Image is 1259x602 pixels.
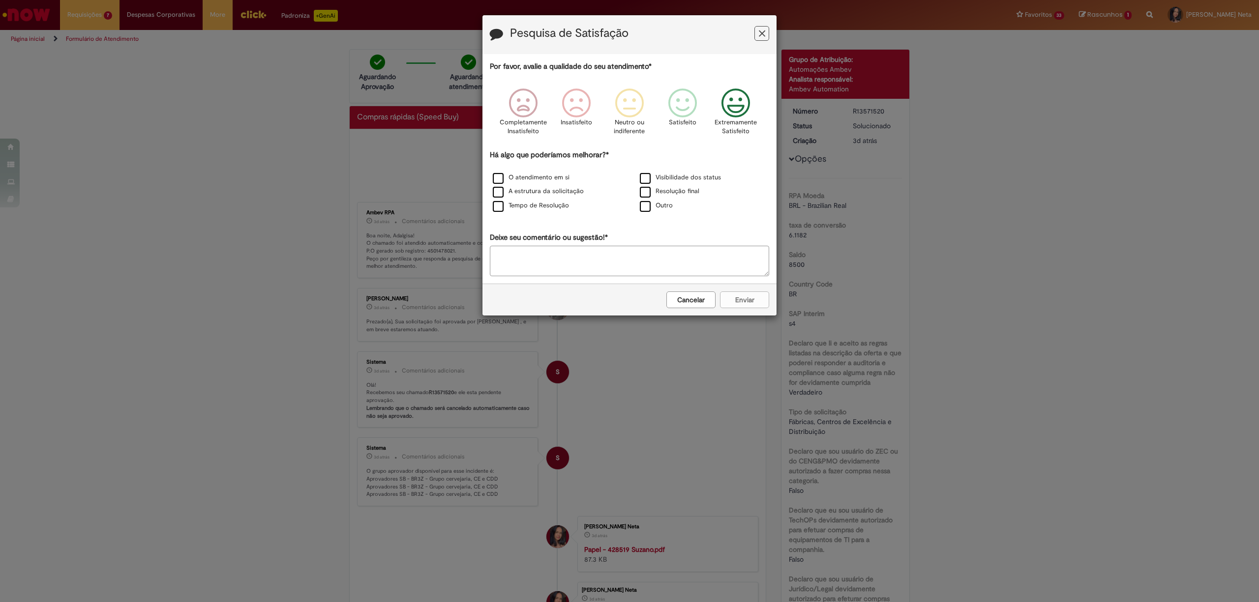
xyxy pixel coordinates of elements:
[490,150,769,213] div: Há algo que poderíamos melhorar?*
[498,81,548,148] div: Completamente Insatisfeito
[640,187,699,196] label: Resolução final
[658,81,708,148] div: Satisfeito
[490,61,652,72] label: Por favor, avalie a qualidade do seu atendimento*
[604,81,655,148] div: Neutro ou indiferente
[711,81,761,148] div: Extremamente Satisfeito
[551,81,601,148] div: Insatisfeito
[493,201,569,210] label: Tempo de Resolução
[561,118,592,127] p: Insatisfeito
[640,201,673,210] label: Outro
[493,187,584,196] label: A estrutura da solicitação
[490,232,608,243] label: Deixe seu comentário ou sugestão!*
[493,173,570,182] label: O atendimento em si
[669,118,696,127] p: Satisfeito
[715,118,757,136] p: Extremamente Satisfeito
[510,27,629,40] label: Pesquisa de Satisfação
[640,173,721,182] label: Visibilidade dos status
[612,118,647,136] p: Neutro ou indiferente
[666,291,716,308] button: Cancelar
[500,118,547,136] p: Completamente Insatisfeito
